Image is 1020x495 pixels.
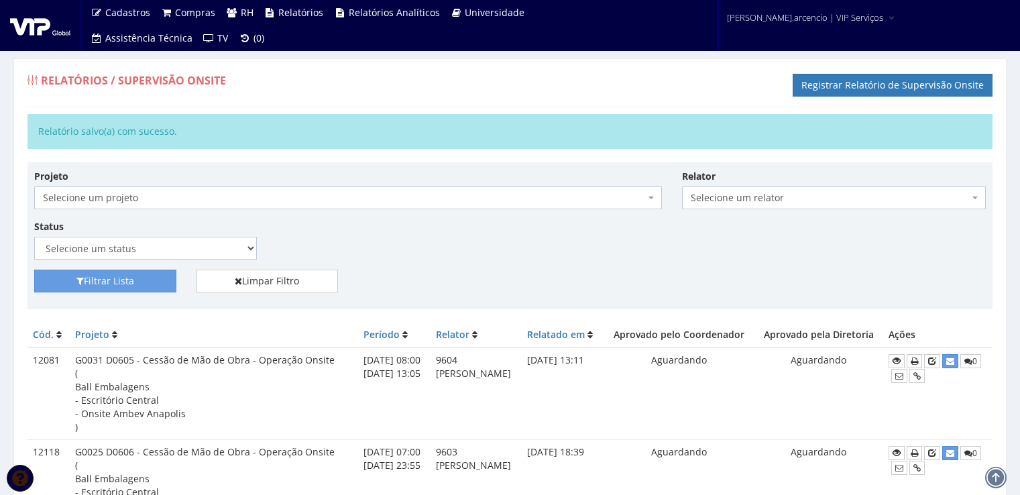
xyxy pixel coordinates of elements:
a: Limpar Filtro [196,270,339,292]
span: [PERSON_NAME].arcencio | VIP Serviços [727,11,883,24]
span: TV [217,32,228,44]
button: Enviar E-mail de Teste [891,461,907,475]
a: Relatado em [527,328,585,341]
span: (0) [253,32,264,44]
span: Cadastros [105,6,150,19]
td: Aguardando [604,347,754,439]
span: Assistência Técnica [105,32,192,44]
a: 0 [960,354,981,368]
a: (0) [233,25,270,51]
a: Período [363,328,400,341]
span: Selecione um relator [691,191,969,205]
a: Relator [436,328,469,341]
td: [DATE] 13:11 [522,347,604,439]
span: Selecione um projeto [43,191,645,205]
label: Relator [682,170,716,183]
label: Projeto [34,170,68,183]
span: Relatórios [278,6,323,19]
th: Aprovado pelo Coordenador [604,323,754,347]
div: Relatório salvo(a) com sucesso. [27,114,993,149]
a: Cód. [33,328,54,341]
span: Selecione um relator [682,186,986,209]
img: logo [10,15,70,36]
td: [DATE] 08:00 [DATE] 13:05 [358,347,431,439]
a: Projeto [75,328,109,341]
span: Relatórios / Supervisão Onsite [41,73,226,88]
th: Ações [883,323,993,347]
th: Aprovado pela Diretoria [754,323,883,347]
span: RH [241,6,253,19]
a: Registrar Relatório de Supervisão Onsite [793,74,993,97]
a: TV [198,25,234,51]
span: Relatórios Analíticos [349,6,440,19]
button: Filtrar Lista [34,270,176,292]
span: Universidade [465,6,524,19]
a: Assistência Técnica [85,25,198,51]
td: Aguardando [754,347,883,439]
td: 9604 [PERSON_NAME] [431,347,522,439]
span: Compras [175,6,215,19]
button: Enviar E-mail de Teste [891,369,907,383]
a: 0 [960,446,981,460]
label: Status [34,220,64,233]
span: Selecione um projeto [34,186,662,209]
td: G0031 D0605 - Cessão de Mão de Obra - Operação Onsite ( Ball Embalagens - Escritório Central - On... [70,347,358,439]
td: 12081 [27,347,70,439]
